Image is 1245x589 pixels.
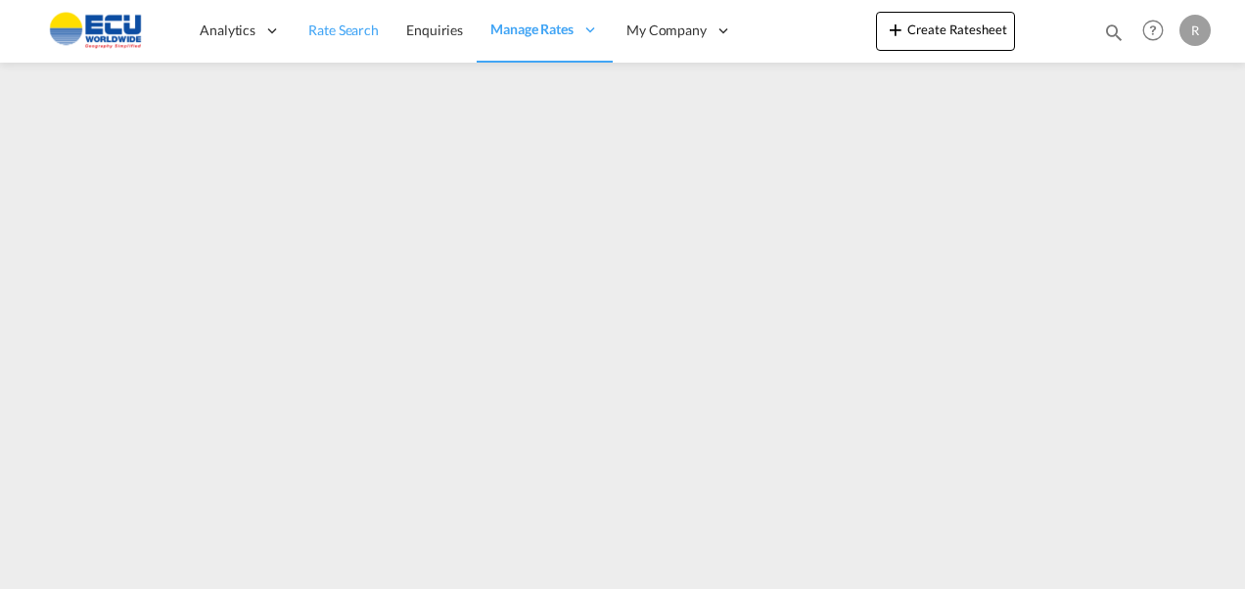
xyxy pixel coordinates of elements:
[1136,14,1179,49] div: Help
[626,21,707,40] span: My Company
[200,21,255,40] span: Analytics
[1136,14,1170,47] span: Help
[1103,22,1125,51] div: icon-magnify
[1179,15,1211,46] div: R
[490,20,574,39] span: Manage Rates
[884,18,907,41] md-icon: icon-plus 400-fg
[876,12,1015,51] button: icon-plus 400-fgCreate Ratesheet
[308,22,379,38] span: Rate Search
[29,9,161,53] img: 6cccb1402a9411edb762cf9624ab9cda.png
[1103,22,1125,43] md-icon: icon-magnify
[406,22,463,38] span: Enquiries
